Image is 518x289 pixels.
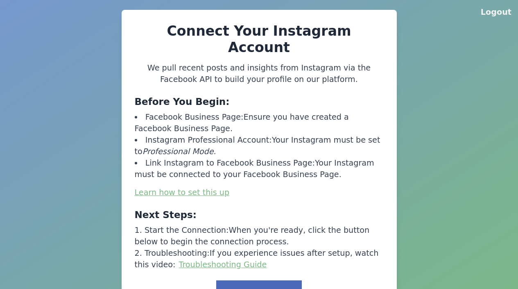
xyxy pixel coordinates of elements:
span: Facebook Business Page: [145,112,244,122]
span: Start the Connection: [145,225,229,235]
span: Instagram Professional Account: [145,135,272,145]
li: Ensure you have created a Facebook Business Page. [135,112,384,134]
span: Professional Mode [143,147,214,156]
button: Logout [481,7,511,18]
li: If you experience issues after setup, watch this video: [135,248,384,271]
a: Learn how to set this up [135,188,230,197]
span: Link Instagram to Facebook Business Page: [145,158,315,168]
span: Troubleshooting: [145,248,210,258]
li: Your Instagram must be set to . [135,134,384,157]
a: Troubleshooting Guide [179,260,267,269]
li: Your Instagram must be connected to your Facebook Business Page. [135,157,384,180]
h3: Before You Begin: [135,95,384,108]
li: When you're ready, click the button below to begin the connection process. [135,225,384,248]
h2: Connect Your Instagram Account [135,23,384,56]
h3: Next Steps: [135,208,384,221]
p: We pull recent posts and insights from Instagram via the Facebook API to build your profile on ou... [135,62,384,85]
